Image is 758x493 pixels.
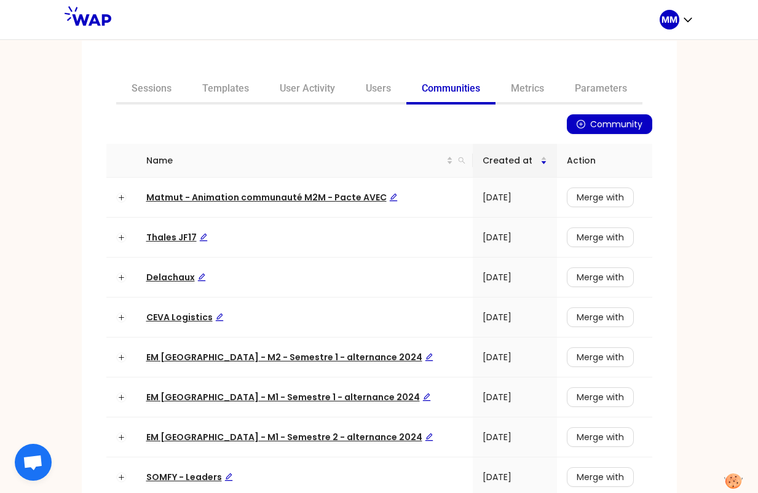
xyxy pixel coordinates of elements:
[577,350,624,364] span: Merge with
[146,351,433,363] a: EM [GEOGRAPHIC_DATA] - M2 - Semestre 1 - alternance 2024Edit
[146,311,224,323] a: CEVA LogisticsEdit
[577,120,585,130] span: plus-circle
[146,391,431,403] a: EM [GEOGRAPHIC_DATA] - M1 - Semestre 1 - alternance 2024Edit
[116,432,126,442] button: Expand row
[422,393,431,401] span: edit
[473,298,556,337] td: [DATE]
[146,191,398,203] span: Matmut - Animation communauté M2M - Pacte AVEC
[577,270,624,284] span: Merge with
[567,387,634,407] button: Merge with
[473,258,556,298] td: [DATE]
[15,444,52,481] div: Ouvrir le chat
[458,157,465,164] span: search
[116,472,126,482] button: Expand row
[146,471,233,483] a: SOMFY - LeadersEdit
[567,347,634,367] button: Merge with
[116,272,126,282] button: Expand row
[146,231,208,243] a: Thales JF17Edit
[116,75,187,105] a: Sessions
[146,231,208,243] span: Thales JF17
[577,430,624,444] span: Merge with
[577,470,624,484] span: Merge with
[577,191,624,204] span: Merge with
[590,117,642,131] span: Community
[559,75,642,105] a: Parameters
[146,271,206,283] span: Delachaux
[473,337,556,377] td: [DATE]
[146,351,433,363] span: EM [GEOGRAPHIC_DATA] - M2 - Semestre 1 - alternance 2024
[224,470,233,484] div: Edit
[197,273,206,282] span: edit
[577,310,624,324] span: Merge with
[422,390,431,404] div: Edit
[406,75,495,105] a: Communities
[146,431,433,443] span: EM [GEOGRAPHIC_DATA] - M1 - Semestre 2 - alternance 2024
[567,427,634,447] button: Merge with
[389,191,398,204] div: Edit
[146,311,224,323] span: CEVA Logistics
[215,313,224,321] span: edit
[146,191,398,203] a: Matmut - Animation communauté M2M - Pacte AVECEdit
[567,114,652,134] button: plus-circleCommunity
[577,390,624,404] span: Merge with
[567,267,634,287] button: Merge with
[567,307,634,327] button: Merge with
[473,417,556,457] td: [DATE]
[661,14,677,26] p: MM
[215,310,224,324] div: Edit
[146,154,447,167] span: Name
[473,218,556,258] td: [DATE]
[146,431,433,443] a: EM [GEOGRAPHIC_DATA] - M1 - Semestre 2 - alternance 2024Edit
[567,227,634,247] button: Merge with
[116,232,126,242] button: Expand row
[199,233,208,242] span: edit
[116,392,126,402] button: Expand row
[557,144,652,178] th: Action
[425,353,433,361] span: edit
[660,10,694,30] button: MM
[473,178,556,218] td: [DATE]
[425,350,433,364] div: Edit
[146,271,206,283] a: DelachauxEdit
[495,75,559,105] a: Metrics
[116,192,126,202] button: Expand row
[187,75,264,105] a: Templates
[199,231,208,244] div: Edit
[116,312,126,322] button: Expand row
[197,270,206,284] div: Edit
[483,154,540,167] span: Created at
[389,193,398,202] span: edit
[567,467,634,487] button: Merge with
[425,430,433,444] div: Edit
[425,433,433,441] span: edit
[456,151,468,170] span: search
[577,231,624,244] span: Merge with
[567,187,634,207] button: Merge with
[350,75,406,105] a: Users
[146,471,233,483] span: SOMFY - Leaders
[224,473,233,481] span: edit
[264,75,350,105] a: User Activity
[146,391,431,403] span: EM [GEOGRAPHIC_DATA] - M1 - Semestre 1 - alternance 2024
[116,352,126,362] button: Expand row
[473,377,556,417] td: [DATE]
